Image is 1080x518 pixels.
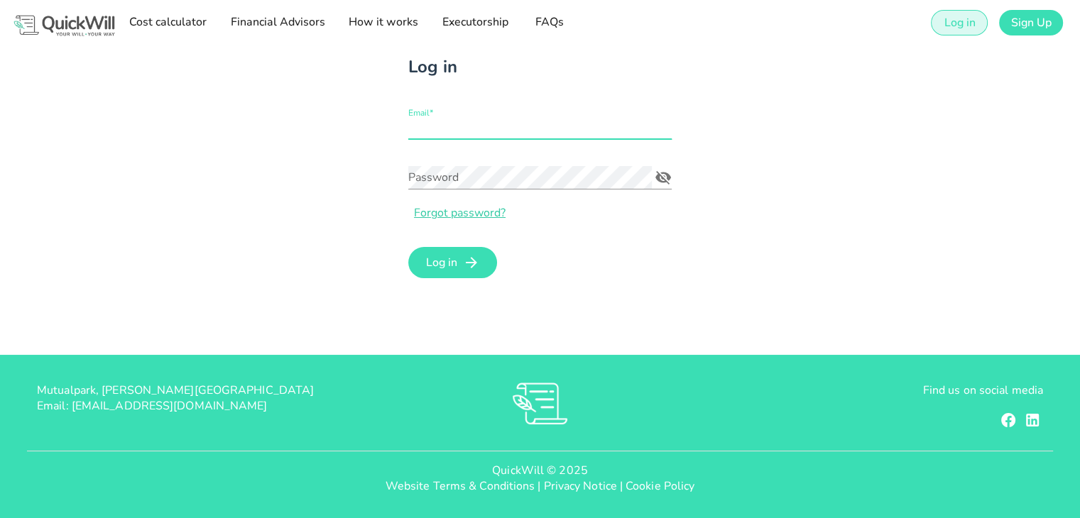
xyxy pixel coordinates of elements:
span: Mutualpark, [PERSON_NAME][GEOGRAPHIC_DATA] [37,382,314,398]
span: How it works [348,14,418,30]
a: Sign Up [999,10,1063,35]
a: FAQs [527,9,572,37]
span: Executorship [441,14,508,30]
label: Email* [408,108,433,119]
a: Log in [931,10,987,35]
img: RVs0sauIwKhMoGR03FLGkjXSOVwkZRnQsltkF0QxpTsornXsmh1o7vbL94pqF3d8sZvAAAAAElFTkSuQmCC [513,382,567,424]
span: Sign Up [1010,15,1052,31]
span: | [620,478,623,494]
img: Logo [11,13,117,38]
span: FAQs [531,14,568,30]
span: Log in [943,15,975,31]
a: Financial Advisors [225,9,329,37]
p: Find us on social media [708,382,1043,398]
a: How it works [344,9,422,37]
a: Executorship [437,9,512,37]
span: Email: [EMAIL_ADDRESS][DOMAIN_NAME] [37,398,268,414]
a: Privacy Notice [543,478,616,494]
a: Cookie Policy [626,478,694,494]
span: Log in [425,255,457,270]
span: Cost calculator [129,14,207,30]
p: QuickWill © 2025 [11,463,1069,478]
button: Log in [408,247,497,278]
a: Cost calculator [124,9,211,37]
h2: Log in [408,54,812,79]
span: Financial Advisors [229,14,324,30]
a: Website Terms & Conditions [386,478,535,494]
span: | [538,478,540,494]
a: Forgot password? [408,205,506,221]
button: Password appended action [650,168,676,187]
